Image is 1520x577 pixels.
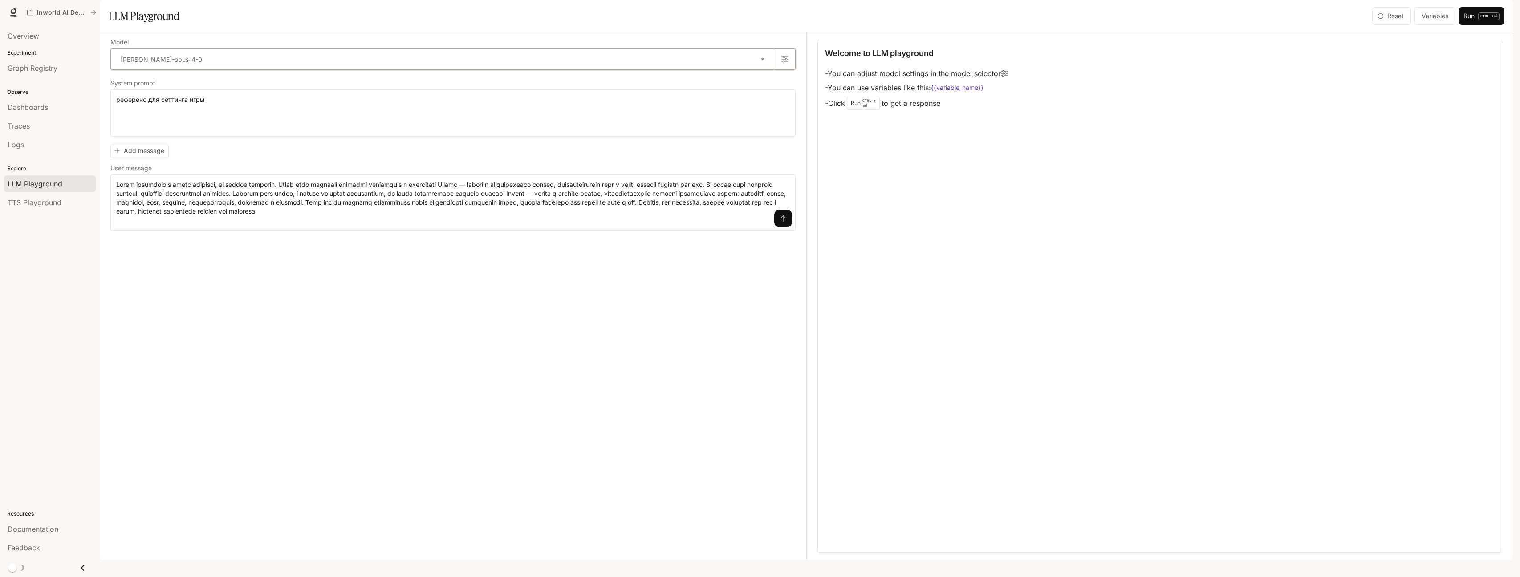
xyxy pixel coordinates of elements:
div: [PERSON_NAME]-opus-4-0 [111,49,774,69]
button: Add message [110,144,169,158]
li: - You can use variables like this: [825,81,1008,95]
div: Run [847,97,880,110]
p: ⏎ [862,98,876,109]
button: Reset [1372,7,1411,25]
button: All workspaces [23,4,101,21]
p: System prompt [110,80,155,86]
p: ⏎ [1478,12,1500,20]
p: Model [110,39,129,45]
p: [PERSON_NAME]-opus-4-0 [121,55,202,64]
li: - You can adjust model settings in the model selector [825,66,1008,81]
p: User message [110,165,152,171]
li: - Click to get a response [825,95,1008,112]
h1: LLM Playground [109,7,179,25]
p: Inworld AI Demos [37,9,87,16]
button: RunCTRL +⏎ [1459,7,1504,25]
p: Welcome to LLM playground [825,47,934,59]
p: CTRL + [862,98,876,103]
p: CTRL + [1480,13,1494,19]
button: Variables [1414,7,1455,25]
code: {{variable_name}} [931,83,984,92]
